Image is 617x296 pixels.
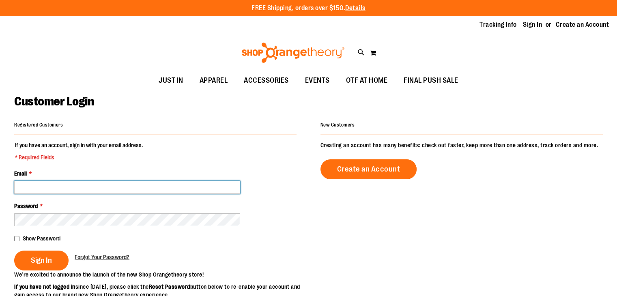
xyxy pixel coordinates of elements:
[14,122,63,128] strong: Registered Customers
[252,4,365,13] p: FREE Shipping, orders over $150.
[337,165,400,174] span: Create an Account
[396,71,467,90] a: FINAL PUSH SALE
[236,71,297,90] a: ACCESSORIES
[556,20,609,29] a: Create an Account
[15,153,143,161] span: * Required Fields
[14,251,69,270] button: Sign In
[14,94,94,108] span: Customer Login
[31,256,52,265] span: Sign In
[244,71,289,90] span: ACCESSORIES
[297,71,338,90] a: EVENTS
[149,283,190,290] strong: Reset Password
[14,141,144,161] legend: If you have an account, sign in with your email address.
[14,270,309,279] p: We’re excited to announce the launch of the new Shop Orangetheory store!
[23,235,60,242] span: Show Password
[150,71,191,90] a: JUST IN
[523,20,542,29] a: Sign In
[14,170,27,177] span: Email
[305,71,330,90] span: EVENTS
[241,43,346,63] img: Shop Orangetheory
[320,159,417,179] a: Create an Account
[200,71,228,90] span: APPAREL
[338,71,396,90] a: OTF AT HOME
[159,71,183,90] span: JUST IN
[320,122,355,128] strong: New Customers
[14,283,75,290] strong: If you have not logged in
[345,4,365,12] a: Details
[320,141,603,149] p: Creating an account has many benefits: check out faster, keep more than one address, track orders...
[14,203,38,209] span: Password
[346,71,388,90] span: OTF AT HOME
[479,20,517,29] a: Tracking Info
[191,71,236,90] a: APPAREL
[75,254,129,260] span: Forgot Your Password?
[404,71,458,90] span: FINAL PUSH SALE
[75,253,129,261] a: Forgot Your Password?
